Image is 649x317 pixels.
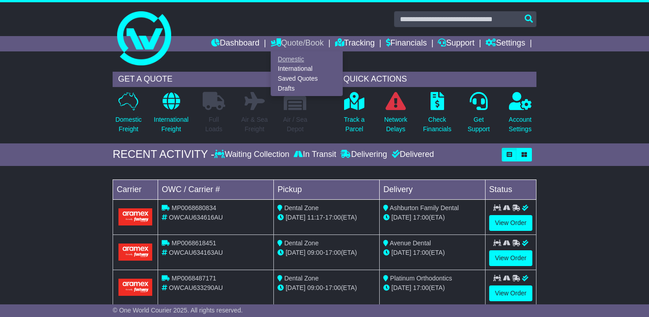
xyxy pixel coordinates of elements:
[389,150,434,160] div: Delivered
[211,36,259,51] a: Dashboard
[277,248,376,257] div: - (ETA)
[486,36,525,51] a: Settings
[277,283,376,293] div: - (ETA)
[413,214,429,221] span: 17:00
[271,51,343,96] div: Quote/Book
[169,249,223,256] span: OWCAU634163AU
[172,275,216,282] span: MP0068487171
[172,204,216,211] span: MP0068680834
[113,179,158,199] td: Carrier
[489,215,532,231] a: View Order
[508,115,531,134] p: Account Settings
[271,83,342,93] a: Drafts
[271,74,342,84] a: Saved Quotes
[422,92,452,139] a: CheckFinancials
[291,150,338,160] div: In Transit
[169,214,223,221] span: OWCAU634616AU
[158,179,274,199] td: OWC / Carrier #
[284,204,318,211] span: Dental Zone
[344,115,364,134] p: Track a Parcel
[172,239,216,247] span: MP0068618451
[153,92,189,139] a: InternationalFreight
[390,275,452,282] span: Platinum Orthodontics
[391,284,411,291] span: [DATE]
[338,150,389,160] div: Delivering
[284,239,318,247] span: Dental Zone
[113,307,243,314] span: © One World Courier 2025. All rights reserved.
[286,249,305,256] span: [DATE]
[390,239,431,247] span: Avenue Dental
[390,204,458,211] span: Ashburton Family Dental
[286,214,305,221] span: [DATE]
[118,208,152,225] img: Aramex.png
[154,115,188,134] p: International Freight
[241,115,268,134] p: Air & Sea Freight
[286,284,305,291] span: [DATE]
[508,92,532,139] a: AccountSettings
[338,72,536,87] div: QUICK ACTIONS
[467,115,490,134] p: Get Support
[307,284,323,291] span: 09:00
[343,92,365,139] a: Track aParcel
[271,64,342,74] a: International
[271,36,324,51] a: Quote/Book
[271,54,342,64] a: Domestic
[307,249,323,256] span: 09:00
[283,115,307,134] p: Air / Sea Depot
[325,214,341,221] span: 17:00
[391,249,411,256] span: [DATE]
[384,115,407,134] p: Network Delays
[118,279,152,295] img: Aramex.png
[335,36,375,51] a: Tracking
[391,214,411,221] span: [DATE]
[438,36,474,51] a: Support
[325,284,341,291] span: 17:00
[115,92,142,139] a: DomesticFreight
[380,179,486,199] td: Delivery
[214,150,291,160] div: Waiting Collection
[386,36,427,51] a: Financials
[486,179,536,199] td: Status
[113,72,311,87] div: GET A QUOTE
[169,284,223,291] span: OWCAU633290AU
[274,179,380,199] td: Pickup
[113,148,214,161] div: RECENT ACTIVITY -
[307,214,323,221] span: 11:17
[115,115,141,134] p: Domestic Freight
[203,115,225,134] p: Full Loads
[118,243,152,260] img: Aramex.png
[325,249,341,256] span: 17:00
[284,275,318,282] span: Dental Zone
[413,284,429,291] span: 17:00
[384,92,408,139] a: NetworkDelays
[489,285,532,301] a: View Order
[467,92,490,139] a: GetSupport
[489,250,532,266] a: View Order
[413,249,429,256] span: 17:00
[423,115,451,134] p: Check Financials
[383,213,481,222] div: (ETA)
[277,213,376,222] div: - (ETA)
[383,283,481,293] div: (ETA)
[383,248,481,257] div: (ETA)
